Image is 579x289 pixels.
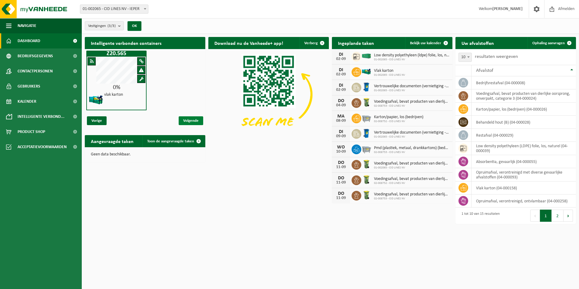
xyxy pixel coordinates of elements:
[374,58,449,61] span: 01-002065 - CID LINES NV
[374,99,449,104] span: Voedingsafval, bevat producten van dierlijke oorsprong, onverpakt, categorie 3
[374,104,449,108] span: 02-008753 - CID LINES NV
[88,51,145,57] h1: Z20.565
[108,24,116,28] count: (3/3)
[475,54,518,59] label: resultaten weergeven
[458,209,500,222] div: 1 tot 10 van 15 resultaten
[335,181,347,185] div: 11-09
[405,37,452,49] a: Bekijk uw kalender
[459,53,471,61] span: 10
[374,151,449,154] span: 02-008753 - CID LINES NV
[552,210,564,222] button: 2
[88,22,116,31] span: Vestigingen
[361,144,372,154] img: WB-2500-GAL-GY-01
[476,68,493,73] span: Afvalstof
[18,139,67,154] span: Acceptatievoorwaarden
[335,129,347,134] div: DI
[374,68,405,73] span: Vlak karton
[91,152,199,157] p: Geen data beschikbaar.
[471,155,576,168] td: absorbentia, gevaarlijk (04-000055)
[374,115,423,120] span: Karton/papier, los (bedrijven)
[471,89,576,103] td: voedingsafval, bevat producten van dierlijke oorsprong, onverpakt, categorie 3 (04-000024)
[361,113,372,123] img: WB-2500-GAL-GY-01
[335,165,347,169] div: 11-09
[374,130,449,135] span: Vertrouwelijke documenten (vernietiging - recyclage)
[18,94,36,109] span: Kalender
[85,37,205,49] h2: Intelligente verbonden containers
[374,120,423,123] span: 02-008752 - CID LINES NV
[87,85,146,91] div: 0%
[335,57,347,61] div: 02-09
[335,196,347,200] div: 11-09
[104,93,123,97] h4: vlak karton
[335,68,347,72] div: DI
[80,5,148,13] span: 01-002065 - CID LINES NV - IEPER
[361,128,372,138] img: WB-0240-HPE-BE-09
[18,124,45,139] span: Product Shop
[471,76,576,89] td: bedrijfsrestafval (04-000008)
[374,53,449,58] span: Low density polyethyleen (ldpe) folie, los, naturel
[540,210,552,222] button: 1
[142,135,205,147] a: Toon de aangevraagde taken
[127,21,141,31] button: OK
[18,33,40,48] span: Dashboard
[471,194,576,208] td: opruimafval, verontreinigd, ontvlambaar (04-000258)
[361,190,372,200] img: WB-0140-HPE-GN-50
[374,84,449,89] span: Vertrouwelijke documenten (vernietiging - recyclage)
[410,41,441,45] span: Bekijk uw kalender
[374,146,449,151] span: Pmd (plastiek, metaal, drankkartons) (bedrijven)
[299,37,328,49] button: Verberg
[564,210,573,222] button: Next
[492,7,523,11] strong: [PERSON_NAME]
[18,48,53,64] span: Bedrijfsgegevens
[374,73,405,77] span: 01-002065 - CID LINES NV
[335,103,347,108] div: 04-09
[530,210,540,222] button: Previous
[335,150,347,154] div: 10-09
[208,37,289,49] h2: Download nu de Vanheede+ app!
[471,116,576,129] td: behandeld hout (B) (04-000028)
[304,41,318,45] span: Verberg
[335,119,347,123] div: 08-09
[87,116,107,125] span: Vorige
[458,53,472,62] span: 10
[18,79,40,94] span: Gebruikers
[361,82,372,92] img: WB-0240-HPE-BE-09
[18,18,36,33] span: Navigatie
[335,72,347,77] div: 02-09
[335,176,347,181] div: DO
[335,88,347,92] div: 02-09
[374,89,449,92] span: 01-002065 - CID LINES NV
[374,161,449,166] span: Voedingsafval, bevat producten van dierlijke oorsprong, onverpakt, categorie 3
[361,53,372,59] img: HK-XC-40-GN-00
[471,129,576,142] td: restafval (04-000029)
[374,177,449,181] span: Voedingsafval, bevat producten van dierlijke oorsprong, onverpakt, categorie 3
[374,192,449,197] span: Voedingsafval, bevat producten van dierlijke oorsprong, onverpakt, categorie 3
[532,41,565,45] span: Ophaling aanvragen
[471,142,576,155] td: low density polyethyleen (LDPE) folie, los, naturel (04-000039)
[471,168,576,181] td: opruimafval, verontreinigd met diverse gevaarlijke afvalstoffen (04-000093)
[528,37,575,49] a: Ophaling aanvragen
[335,83,347,88] div: DI
[208,49,329,140] img: Download de VHEPlus App
[85,21,124,30] button: Vestigingen(3/3)
[18,64,53,79] span: Contactpersonen
[335,160,347,165] div: DO
[374,197,449,201] span: 02-008753 - CID LINES NV
[335,114,347,119] div: MA
[335,134,347,138] div: 09-09
[361,174,372,185] img: WB-0140-HPE-GN-50
[455,37,500,49] h2: Uw afvalstoffen
[361,97,372,108] img: WB-0140-HPE-GN-50
[471,103,576,116] td: karton/papier, los (bedrijven) (04-000026)
[361,159,372,169] img: WB-0140-HPE-GN-50
[85,135,140,147] h2: Aangevraagde taken
[335,98,347,103] div: DO
[88,92,104,107] img: HK-XZ-20-GN-12
[374,166,449,170] span: 01-002065 - CID LINES NV
[335,191,347,196] div: DO
[374,181,449,185] span: 02-008752 - CID LINES NV
[80,5,148,14] span: 01-002065 - CID LINES NV - IEPER
[374,135,449,139] span: 01-002065 - CID LINES NV
[335,52,347,57] div: DI
[335,145,347,150] div: WO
